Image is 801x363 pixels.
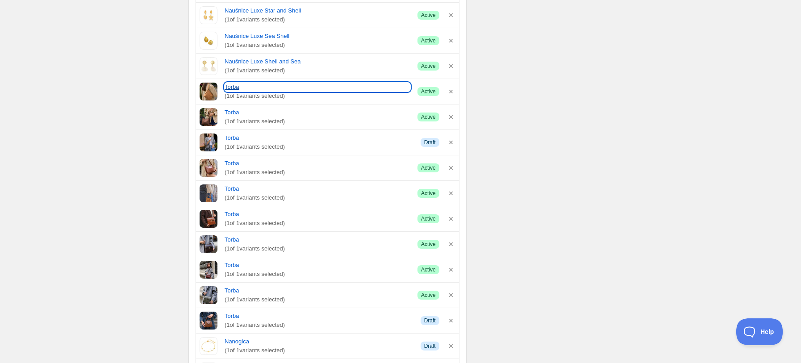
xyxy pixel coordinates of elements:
span: Active [421,12,436,19]
span: ( 1 of 1 variants selected) [225,117,410,126]
a: Torba [225,159,410,168]
span: Active [421,63,436,70]
span: Active [421,190,436,197]
span: ( 1 of 1 variants selected) [225,66,410,75]
a: Torba [225,108,410,117]
span: ( 1 of 1 variants selected) [225,92,410,100]
span: ( 1 of 1 variants selected) [225,219,410,228]
span: Active [421,266,436,273]
span: ( 1 of 1 variants selected) [225,142,413,151]
span: Active [421,164,436,171]
span: ( 1 of 1 variants selected) [225,244,410,253]
span: Active [421,37,436,44]
span: ( 1 of 1 variants selected) [225,193,410,202]
a: Naušnice Luxe Sea Shell [225,32,410,41]
a: Torba [225,210,410,219]
a: Torba [225,261,410,270]
a: Torba [225,235,410,244]
span: ( 1 of 1 variants selected) [225,41,410,50]
a: Torba [225,83,410,92]
span: Active [421,241,436,248]
span: Draft [424,139,436,146]
span: Active [421,88,436,95]
span: ( 1 of 1 variants selected) [225,295,410,304]
a: Torba [225,184,410,193]
span: Draft [424,342,436,350]
span: Active [421,113,436,121]
a: Naušnice Luxe Shell and Sea [225,57,410,66]
span: Active [421,292,436,299]
a: Torba [225,312,413,321]
a: Nanogica [225,337,413,346]
span: Active [421,215,436,222]
a: Torba [225,134,413,142]
a: Naušnice Luxe Star and Shell [225,6,410,15]
span: ( 1 of 1 variants selected) [225,346,413,355]
span: ( 1 of 1 variants selected) [225,15,410,24]
span: ( 1 of 1 variants selected) [225,270,410,279]
span: ( 1 of 1 variants selected) [225,321,413,330]
span: Draft [424,317,436,324]
span: ( 1 of 1 variants selected) [225,168,410,177]
a: Torba [225,286,410,295]
iframe: Toggle Customer Support [736,318,783,345]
